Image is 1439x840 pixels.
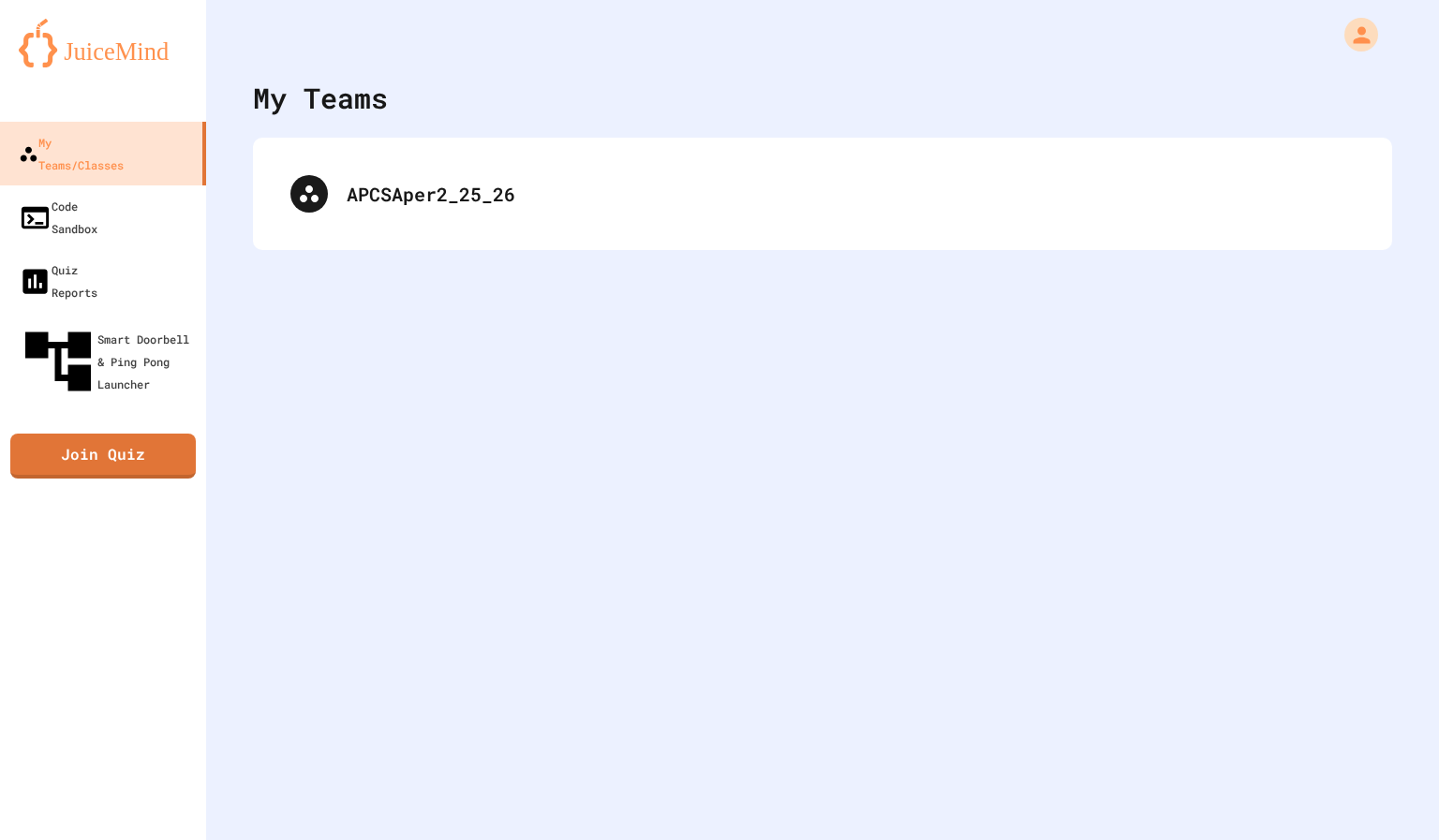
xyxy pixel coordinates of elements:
img: logo-orange.svg [19,19,187,67]
div: Code Sandbox [19,195,97,240]
div: Quiz Reports [19,258,97,303]
div: APCSAper2_25_26 [272,156,1373,231]
div: APCSAper2_25_26 [347,180,1355,208]
div: My Account [1325,13,1383,56]
div: Smart Doorbell & Ping Pong Launcher [19,322,199,401]
div: My Teams [253,77,388,119]
div: My Teams/Classes [19,131,124,176]
a: Join Quiz [10,434,196,479]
